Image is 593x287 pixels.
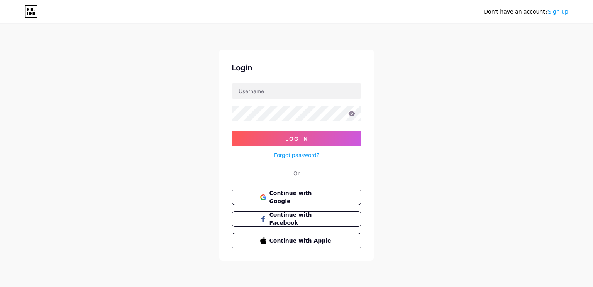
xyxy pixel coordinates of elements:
[484,8,568,16] div: Don't have an account?
[548,9,568,15] a: Sign up
[269,211,333,227] span: Continue with Facebook
[232,211,361,227] button: Continue with Facebook
[232,62,361,73] div: Login
[232,190,361,205] button: Continue with Google
[269,237,333,245] span: Continue with Apple
[232,131,361,146] button: Log In
[232,83,361,99] input: Username
[274,151,319,159] a: Forgot password?
[285,135,308,142] span: Log In
[232,233,361,248] button: Continue with Apple
[293,169,300,177] div: Or
[269,189,333,205] span: Continue with Google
